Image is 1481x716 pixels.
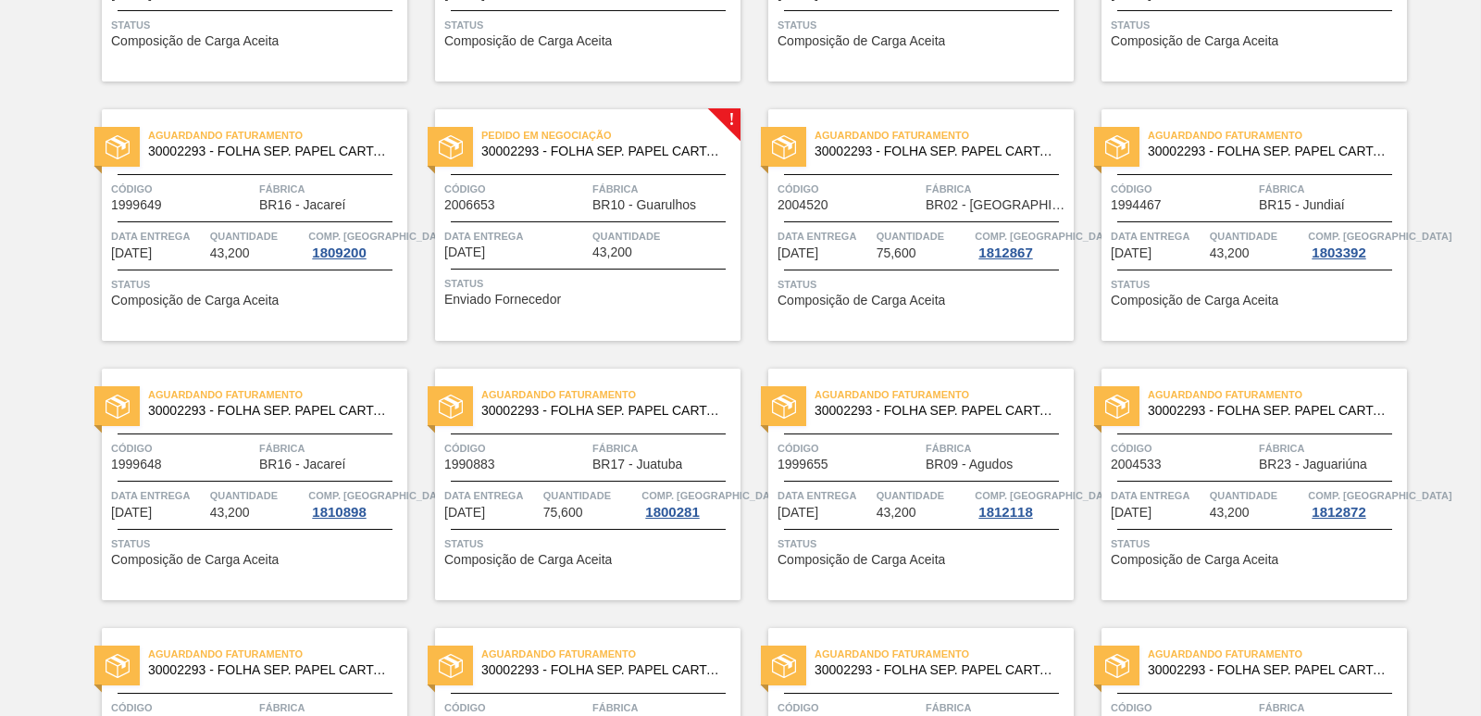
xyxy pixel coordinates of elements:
span: 1999648 [111,458,162,471]
span: Quantidade [592,227,736,245]
img: status [106,654,130,678]
span: Composição de Carga Aceita [111,294,279,308]
span: Código [444,180,588,198]
span: Status [111,275,403,294]
span: 75,600 [543,506,583,520]
img: status [1105,395,1129,419]
div: 1812118 [975,505,1036,520]
span: Quantidade [210,486,305,505]
span: Quantidade [1210,227,1304,245]
span: Comp. Carga [308,227,452,245]
span: Composição de Carga Aceita [111,553,279,567]
a: Comp. [GEOGRAPHIC_DATA]1812118 [975,486,1069,520]
span: Código [778,180,921,198]
span: 15/09/2025 [1111,246,1151,260]
span: Data entrega [778,227,872,245]
span: 30002293 - FOLHA SEP. PAPEL CARTAO 1200x1000M 350g [481,663,726,677]
span: Aguardando Faturamento [815,385,1074,404]
span: Composição de Carga Aceita [1111,553,1278,567]
span: 30002293 - FOLHA SEP. PAPEL CARTAO 1200x1000M 350g [1148,144,1392,158]
span: Composição de Carga Aceita [1111,294,1278,308]
span: Status [778,16,1069,34]
span: Status [778,534,1069,553]
span: Status [444,534,736,553]
span: Aguardando Faturamento [815,645,1074,663]
span: 43,200 [1210,506,1250,520]
span: 19/09/2025 [444,506,485,520]
span: Enviado Fornecedor [444,293,561,307]
span: Fábrica [592,439,736,458]
span: 30002293 - FOLHA SEP. PAPEL CARTAO 1200x1000M 350g [815,404,1059,418]
span: Comp. Carga [641,486,785,505]
span: 43,200 [210,246,250,260]
span: Fábrica [1259,439,1402,458]
span: Composição de Carga Aceita [1111,34,1278,48]
span: Comp. Carga [1308,227,1451,245]
span: Aguardando Faturamento [148,126,407,144]
div: 1812872 [1308,505,1369,520]
span: BR16 - Jacareí [259,458,345,471]
span: 2004533 [1111,458,1162,471]
span: 43,200 [592,245,632,259]
span: BR09 - Agudos [926,458,1013,471]
span: 30002293 - FOLHA SEP. PAPEL CARTAO 1200x1000M 350g [815,663,1059,677]
span: 2006653 [444,198,495,212]
a: Comp. [GEOGRAPHIC_DATA]1800281 [641,486,736,520]
span: Código [111,439,255,458]
span: Fábrica [926,439,1069,458]
span: Quantidade [1210,486,1304,505]
span: 1999655 [778,458,828,471]
span: BR10 - Guarulhos [592,198,696,212]
span: Data entrega [1111,486,1205,505]
a: statusAguardando Faturamento30002293 - FOLHA SEP. PAPEL CARTAO 1200x1000M 350gCódigo2004533Fábric... [1074,369,1407,600]
img: status [439,654,463,678]
span: 19/09/2025 [778,506,818,520]
a: statusAguardando Faturamento30002293 - FOLHA SEP. PAPEL CARTAO 1200x1000M 350gCódigo1999655Fábric... [740,369,1074,600]
span: 43,200 [877,506,916,520]
span: Aguardando Faturamento [481,385,740,404]
span: BR15 - Jundiaí [1259,198,1345,212]
span: 30002293 - FOLHA SEP. PAPEL CARTAO 1200x1000M 350g [1148,663,1392,677]
span: Status [444,274,736,293]
span: Aguardando Faturamento [148,645,407,663]
span: 2004520 [778,198,828,212]
span: Status [111,534,403,553]
a: statusAguardando Faturamento30002293 - FOLHA SEP. PAPEL CARTAO 1200x1000M 350gCódigo1999649Fábric... [74,109,407,341]
a: Comp. [GEOGRAPHIC_DATA]1810898 [308,486,403,520]
span: Status [1111,534,1402,553]
span: Composição de Carga Aceita [444,553,612,567]
span: Quantidade [877,486,971,505]
span: Status [111,16,403,34]
span: Aguardando Faturamento [1148,645,1407,663]
span: 30002293 - FOLHA SEP. PAPEL CARTAO 1200x1000M 350g [481,144,726,158]
span: Código [1111,180,1254,198]
span: 1999649 [111,198,162,212]
span: Data entrega [111,227,205,245]
span: 22/09/2025 [1111,506,1151,520]
span: Código [111,180,255,198]
a: Comp. [GEOGRAPHIC_DATA]1809200 [308,227,403,260]
span: Aguardando Faturamento [815,126,1074,144]
div: 1800281 [641,505,703,520]
span: Comp. Carga [1308,486,1451,505]
span: 1990883 [444,458,495,471]
span: Comp. Carga [975,486,1118,505]
span: 13/09/2025 [444,245,485,259]
a: Comp. [GEOGRAPHIC_DATA]1812867 [975,227,1069,260]
span: Fábrica [1259,180,1402,198]
span: BR16 - Jacareí [259,198,345,212]
span: Composição de Carga Aceita [111,34,279,48]
span: Composição de Carga Aceita [444,34,612,48]
span: 30002293 - FOLHA SEP. PAPEL CARTAO 1200x1000M 350g [148,144,392,158]
a: statusAguardando Faturamento30002293 - FOLHA SEP. PAPEL CARTAO 1200x1000M 350gCódigo2004520Fábric... [740,109,1074,341]
span: Data entrega [111,486,205,505]
span: Fábrica [592,180,736,198]
img: status [772,654,796,678]
a: statusAguardando Faturamento30002293 - FOLHA SEP. PAPEL CARTAO 1200x1000M 350gCódigo1990883Fábric... [407,369,740,600]
span: Quantidade [877,227,971,245]
span: Aguardando Faturamento [1148,385,1407,404]
div: 1809200 [308,245,369,260]
span: Composição de Carga Aceita [778,34,945,48]
img: status [106,395,130,419]
span: Quantidade [210,227,305,245]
